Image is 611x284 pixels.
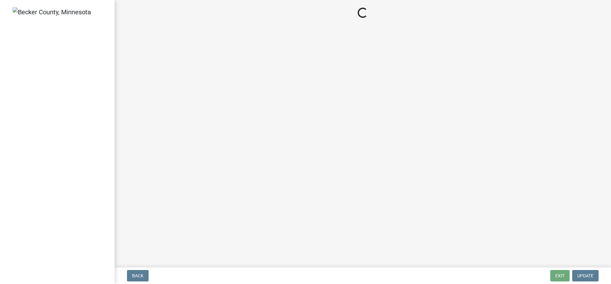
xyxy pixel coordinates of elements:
[13,7,91,17] img: Becker County, Minnesota
[572,270,599,281] button: Update
[127,270,149,281] button: Back
[132,273,144,278] span: Back
[577,273,593,278] span: Update
[550,270,570,281] button: Exit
